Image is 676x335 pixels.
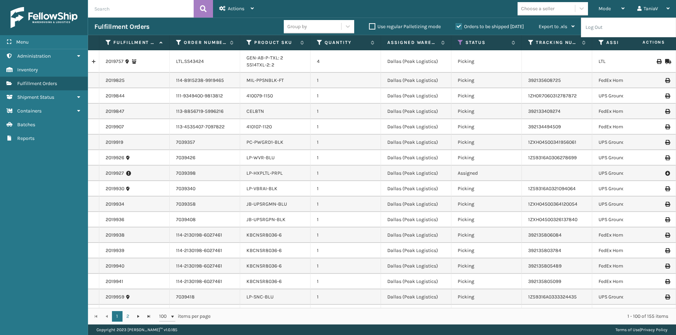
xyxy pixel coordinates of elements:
[369,24,441,30] label: Use regular Palletizing mode
[381,135,451,150] td: Dallas (Peak Logistics)
[381,88,451,104] td: Dallas (Peak Logistics)
[592,88,663,104] td: UPS Ground
[528,232,562,238] a: 392135806084
[17,122,35,128] span: Batches
[311,181,381,197] td: 1
[451,181,522,197] td: Picking
[528,217,577,223] a: 1ZXH04500326137840
[106,185,124,192] a: 2019930
[665,264,669,269] i: Print Label
[592,135,663,150] td: UPS Ground
[311,166,381,181] td: 1
[106,263,124,270] a: 2019940
[311,197,381,212] td: 1
[592,197,663,212] td: UPS Ground
[311,119,381,135] td: 1
[381,181,451,197] td: Dallas (Peak Logistics)
[451,227,522,243] td: Picking
[381,227,451,243] td: Dallas (Peak Logistics)
[592,258,663,274] td: FedEx Home Delivery
[228,6,244,12] span: Actions
[311,73,381,88] td: 1
[381,166,451,181] td: Dallas (Peak Logistics)
[620,37,669,48] span: Actions
[581,18,676,37] li: Log Out
[246,201,287,207] a: JB-UPSRGMN-BLU
[528,263,562,269] a: 392135805489
[133,311,144,322] a: Go to the next page
[521,5,555,12] div: Choose a seller
[159,313,170,320] span: 100
[106,201,124,208] a: 2019934
[381,274,451,289] td: Dallas (Peak Logistics)
[451,119,522,135] td: Picking
[451,50,522,73] td: Picking
[381,212,451,227] td: Dallas (Peak Logistics)
[311,274,381,289] td: 1
[451,104,522,119] td: Picking
[94,22,149,31] h3: Fulfillment Orders
[106,77,125,84] a: 2019825
[16,39,29,45] span: Menu
[657,59,661,64] i: Print BOL
[311,227,381,243] td: 1
[528,108,561,114] a: 392133409274
[592,274,663,289] td: FedEx Home Delivery
[170,135,240,150] td: 7039357
[451,197,522,212] td: Picking
[106,170,124,177] a: 2019927
[528,124,561,130] a: 392134494509
[665,279,669,284] i: Print Label
[106,232,125,239] a: 2019938
[451,73,522,88] td: Picking
[17,67,38,73] span: Inventory
[528,77,561,83] a: 392135608725
[528,247,561,253] a: 392135803784
[246,55,283,61] a: GEN-AB-P-TXL: 2
[451,150,522,166] td: Picking
[592,73,663,88] td: FedEx Home Delivery
[592,181,663,197] td: UPS Ground
[246,62,274,68] a: SS14TXL-2: 2
[451,135,522,150] td: Picking
[311,50,381,73] td: 4
[246,263,282,269] a: KBCNSR8036-6
[287,23,307,30] div: Group by
[220,313,668,320] div: 1 - 100 of 155 items
[170,258,240,274] td: 114-2130198-6027461
[665,248,669,253] i: Print Label
[106,139,123,146] a: 2019919
[246,155,275,161] a: LP-WVR-BLU
[17,135,35,141] span: Reports
[11,7,77,28] img: logo
[246,124,272,130] a: 410107-1120
[311,104,381,119] td: 1
[465,39,508,46] label: Status
[665,186,669,191] i: Print Label
[451,274,522,289] td: Picking
[96,324,177,335] p: Copyright 2023 [PERSON_NAME]™ v 1.0.185
[106,123,124,130] a: 2019907
[599,6,611,12] span: Mode
[592,166,663,181] td: UPS Ground
[665,94,669,98] i: Print Label
[106,58,124,65] a: 2019757
[170,181,240,197] td: 7039340
[246,139,283,145] a: PC-PWGRD1-BLK
[615,327,640,332] a: Terms of Use
[106,108,124,115] a: 2019847
[451,88,522,104] td: Picking
[106,247,124,254] a: 2019939
[606,39,649,46] label: Assigned Carrier Service
[246,247,282,253] a: KBCNSR8036-6
[592,50,663,73] td: LTL
[536,39,578,46] label: Tracking Number
[246,170,283,176] a: LP-HXPLTL-PRPL
[592,305,663,320] td: UPS Ground
[246,93,273,99] a: 410079-1150
[106,216,124,223] a: 2019936
[246,108,264,114] a: CEL8TN
[381,104,451,119] td: Dallas (Peak Logistics)
[170,166,240,181] td: 7039398
[381,305,451,320] td: Dallas (Peak Logistics)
